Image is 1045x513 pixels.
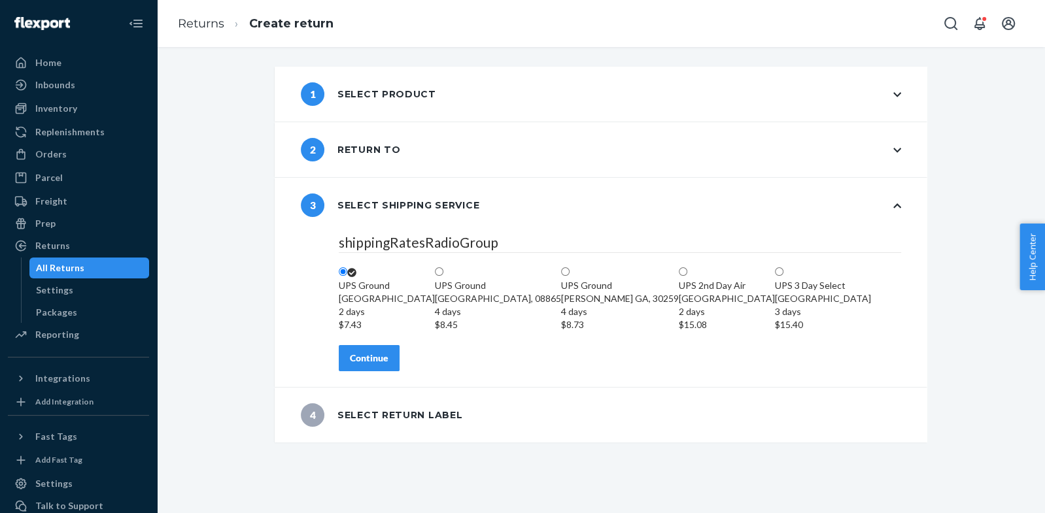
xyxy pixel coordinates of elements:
[35,328,79,341] div: Reporting
[35,102,77,115] div: Inventory
[775,292,871,331] div: [GEOGRAPHIC_DATA]
[1019,223,1045,290] button: Help Center
[301,82,436,106] div: Select product
[301,403,462,427] div: Select return label
[775,267,783,276] input: UPS 3 Day Select[GEOGRAPHIC_DATA]3 days$15.40
[8,324,149,345] a: Reporting
[435,318,561,331] div: $8.45
[301,138,324,161] span: 2
[8,394,149,410] a: Add Integration
[8,426,149,447] button: Fast Tags
[29,302,150,323] a: Packages
[8,473,149,494] a: Settings
[35,217,56,230] div: Prep
[435,292,561,331] div: [GEOGRAPHIC_DATA], 08865
[679,318,775,331] div: $15.08
[8,235,149,256] a: Returns
[35,430,77,443] div: Fast Tags
[561,318,679,331] div: $8.73
[301,193,479,217] div: Select shipping service
[123,10,149,37] button: Close Navigation
[35,372,90,385] div: Integrations
[35,477,73,490] div: Settings
[35,56,61,69] div: Home
[8,74,149,95] a: Inbounds
[775,279,871,292] div: UPS 3 Day Select
[339,305,435,318] div: 2 days
[167,5,344,43] ol: breadcrumbs
[339,279,435,292] div: UPS Ground
[301,82,324,106] span: 1
[35,239,70,252] div: Returns
[35,499,103,512] div: Talk to Support
[8,52,149,73] a: Home
[679,305,775,318] div: 2 days
[35,125,105,139] div: Replenishments
[29,280,150,301] a: Settings
[679,267,687,276] input: UPS 2nd Day Air[GEOGRAPHIC_DATA]2 days$15.08
[561,292,679,331] div: [PERSON_NAME] GA, 30259
[679,292,775,331] div: [GEOGRAPHIC_DATA]
[435,279,561,292] div: UPS Ground
[35,78,75,91] div: Inbounds
[301,138,400,161] div: Return to
[35,396,94,407] div: Add Integration
[561,267,570,276] input: UPS Ground[PERSON_NAME] GA, 302594 days$8.73
[35,195,67,208] div: Freight
[36,261,84,274] div: All Returns
[8,213,149,234] a: Prep
[339,345,400,371] button: Continue
[8,122,149,142] a: Replenishments
[561,305,679,318] div: 4 days
[967,10,993,37] button: Open notifications
[14,17,70,30] img: Flexport logo
[249,16,334,31] a: Create return
[561,279,679,292] div: UPS Ground
[301,193,324,217] span: 3
[350,352,388,365] div: Continue
[679,279,775,292] div: UPS 2nd Day Air
[8,368,149,389] button: Integrations
[775,318,871,331] div: $15.40
[8,167,149,188] a: Parcel
[29,257,150,278] a: All Returns
[339,233,901,253] legend: shippingRatesRadioGroup
[8,452,149,468] a: Add Fast Tag
[35,454,82,465] div: Add Fast Tag
[178,16,224,31] a: Returns
[35,171,63,184] div: Parcel
[301,403,324,427] span: 4
[35,148,67,161] div: Orders
[339,292,435,331] div: [GEOGRAPHIC_DATA]
[8,191,149,212] a: Freight
[339,318,435,331] div: $7.43
[8,144,149,165] a: Orders
[36,284,73,297] div: Settings
[775,305,871,318] div: 3 days
[36,306,77,319] div: Packages
[8,98,149,119] a: Inventory
[339,267,347,276] input: UPS Ground[GEOGRAPHIC_DATA]2 days$7.43
[435,267,443,276] input: UPS Ground[GEOGRAPHIC_DATA], 088654 days$8.45
[995,10,1021,37] button: Open account menu
[938,10,964,37] button: Open Search Box
[435,305,561,318] div: 4 days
